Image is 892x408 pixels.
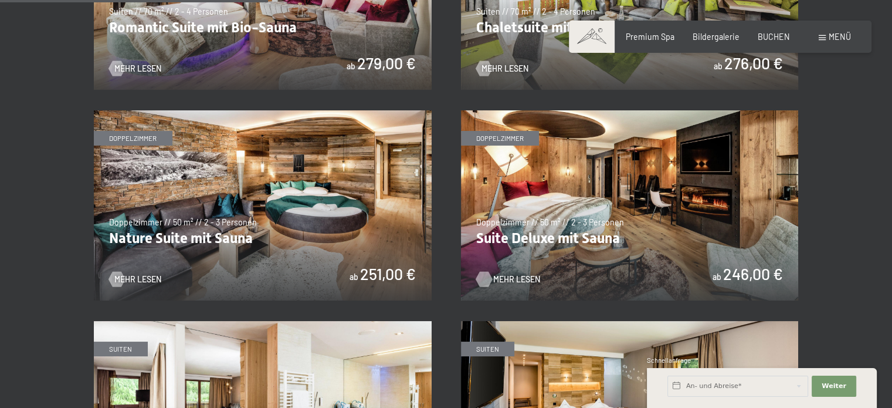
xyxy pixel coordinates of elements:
a: Suite Deluxe mit Sauna [461,110,799,117]
a: Mehr Lesen [109,63,161,75]
a: Nature Suite mit Sauna [94,110,432,117]
a: Mehr Lesen [109,274,161,285]
a: Bildergalerie [693,32,740,42]
a: Family Suite [94,321,432,328]
span: Weiter [822,382,846,391]
a: Mehr Lesen [476,274,528,285]
a: BUCHEN [758,32,790,42]
a: Premium Spa [626,32,674,42]
span: Mehr Lesen [481,63,528,75]
a: Alpin Studio [461,321,799,328]
img: Suite Deluxe mit Sauna [461,110,799,301]
img: Nature Suite mit Sauna [94,110,432,301]
span: Mehr Lesen [114,274,161,285]
span: Menü [829,32,851,42]
span: Mehr Lesen [493,274,540,285]
span: Schnellanfrage [647,356,691,364]
a: Mehr Lesen [476,63,528,75]
button: Weiter [812,376,856,397]
span: Mehr Lesen [114,63,161,75]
